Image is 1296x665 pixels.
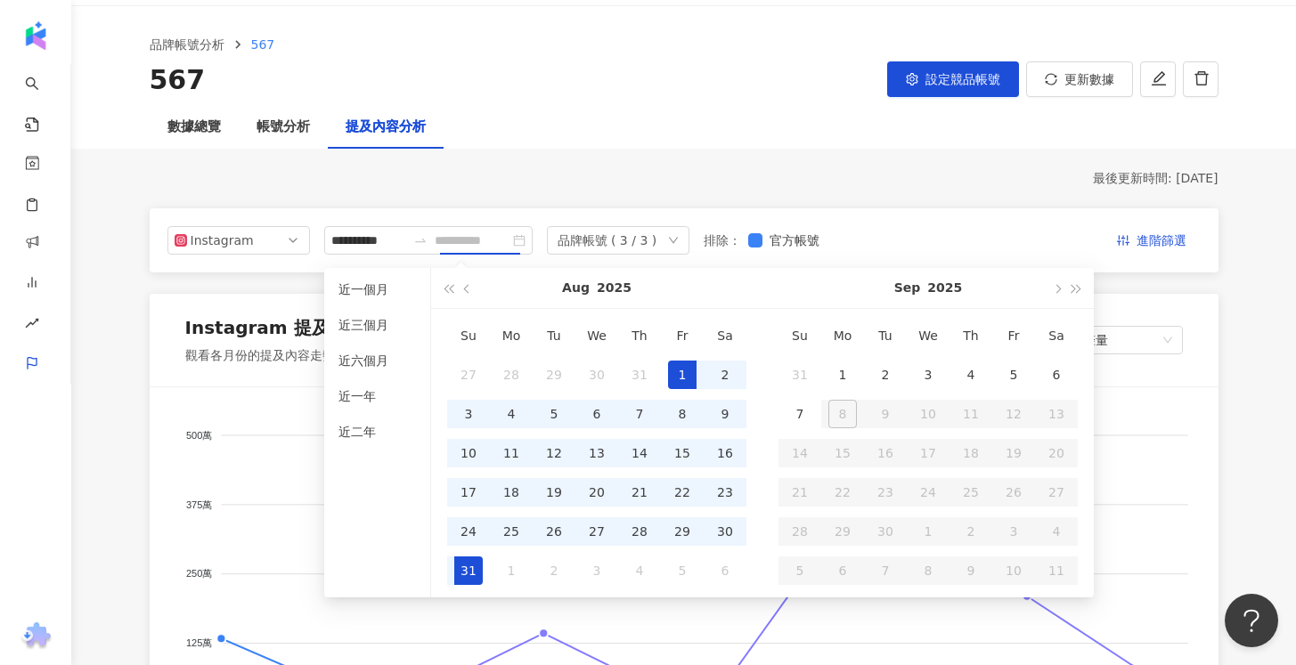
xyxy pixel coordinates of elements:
div: 18 [497,478,526,507]
div: 品牌帳號 ( 3 / 3 ) [558,227,657,254]
div: 1 [668,361,697,389]
div: 22 [668,478,697,507]
td: 2025-08-27 [575,512,618,551]
th: Th [618,316,661,355]
td: 2025-08-02 [704,355,746,394]
td: 2025-08-06 [575,394,618,434]
li: 近一年 [331,382,423,410]
div: 15 [668,439,697,467]
div: 提及內容分析 [346,117,426,138]
tspan: 125萬 [186,637,212,648]
a: search [25,64,61,134]
div: 20 [583,478,611,507]
div: 4 [625,556,654,585]
td: 2025-09-05 [661,551,704,590]
div: 5 [999,361,1028,389]
iframe: Help Scout Beacon - Open [1225,594,1278,647]
div: 2 [711,361,739,389]
th: Th [950,316,992,355]
div: 30 [583,361,611,389]
td: 2025-08-15 [661,434,704,473]
span: to [413,233,428,247]
th: Fr [992,316,1035,355]
th: Tu [533,316,575,355]
li: 近一個月 [331,275,423,304]
th: Mo [490,316,533,355]
td: 2025-08-11 [490,434,533,473]
td: 2025-09-04 [618,551,661,590]
td: 2025-08-17 [447,473,490,512]
td: 2025-08-10 [447,434,490,473]
div: 6 [583,400,611,428]
th: Sa [704,316,746,355]
td: 2025-07-27 [447,355,490,394]
div: 16 [711,439,739,467]
td: 2025-08-18 [490,473,533,512]
span: sync [1045,73,1057,85]
td: 2025-08-21 [618,473,661,512]
div: 9 [711,400,739,428]
td: 2025-08-31 [778,355,821,394]
tspan: 500萬 [186,429,212,440]
th: Su [447,316,490,355]
td: 2025-07-29 [533,355,575,394]
td: 2025-08-14 [618,434,661,473]
td: 2025-07-31 [618,355,661,394]
div: 4 [957,361,985,389]
button: 進階篩選 [1103,226,1201,255]
div: 29 [668,517,697,546]
label: 排除 ： [704,231,741,250]
td: 2025-08-13 [575,434,618,473]
td: 2025-09-02 [864,355,907,394]
div: 31 [454,556,483,585]
div: 13 [583,439,611,467]
div: 1 [828,361,857,389]
a: 品牌帳號分析 [146,35,228,54]
div: 8 [668,400,697,428]
th: Tu [864,316,907,355]
button: 2025 [927,268,962,308]
button: 設定競品帳號 [887,61,1019,97]
div: 14 [625,439,654,467]
td: 2025-08-19 [533,473,575,512]
div: 19 [540,478,568,507]
button: 更新數據 [1026,61,1133,97]
div: 帳號分析 [257,117,310,138]
td: 2025-09-07 [778,394,821,434]
td: 2025-08-12 [533,434,575,473]
td: 2025-08-04 [490,394,533,434]
div: 最後更新時間: [DATE] [150,170,1219,188]
div: 6 [1042,361,1071,389]
div: 2 [540,556,568,585]
td: 2025-08-31 [447,551,490,590]
td: 2025-09-06 [704,551,746,590]
button: 2025 [597,268,632,308]
td: 2025-08-22 [661,473,704,512]
td: 2025-08-01 [661,355,704,394]
div: Instagram [191,227,249,254]
span: edit [1151,70,1167,86]
span: 官方帳號 [762,231,827,250]
td: 2025-09-05 [992,355,1035,394]
div: 30 [711,517,739,546]
div: 26 [540,517,568,546]
div: 數據總覽 [167,117,221,138]
span: 設定競品帳號 [925,72,1000,86]
div: 5 [668,556,697,585]
span: rise [25,305,39,345]
div: Instagram 提及內容成效走勢 [185,315,436,340]
td: 2025-09-02 [533,551,575,590]
th: Fr [661,316,704,355]
div: 10 [454,439,483,467]
div: 5 [540,400,568,428]
td: 2025-08-08 [661,394,704,434]
td: 2025-08-25 [490,512,533,551]
td: 2025-07-28 [490,355,533,394]
div: 7 [786,400,814,428]
tspan: 375萬 [186,499,212,509]
div: 4 [497,400,526,428]
div: 29 [540,361,568,389]
li: 近六個月 [331,346,423,375]
div: 31 [625,361,654,389]
div: 12 [540,439,568,467]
